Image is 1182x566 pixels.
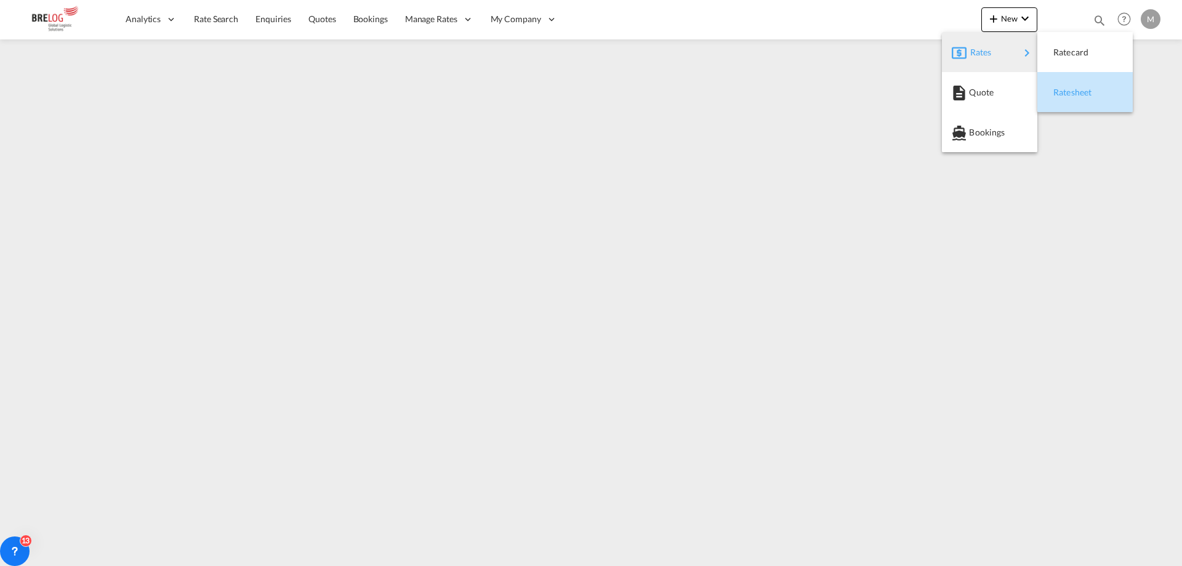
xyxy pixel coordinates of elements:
button: Bookings [942,112,1037,152]
div: Ratesheet [1047,77,1123,108]
span: Ratesheet [1053,80,1067,105]
div: Ratecard [1047,37,1123,68]
button: Quote [942,72,1037,112]
div: Bookings [952,117,1027,148]
div: Quote [952,77,1027,108]
span: Ratecard [1053,40,1067,65]
span: Rates [970,40,985,65]
span: Bookings [969,120,983,145]
md-icon: icon-chevron-right [1019,46,1034,60]
span: Quote [969,80,983,105]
